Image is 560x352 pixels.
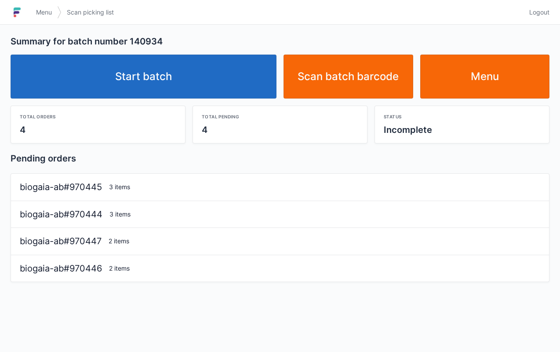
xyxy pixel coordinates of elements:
[20,113,176,120] div: Total orders
[202,124,358,136] div: 4
[11,5,24,19] img: logo-small.jpg
[105,183,544,191] div: 3 items
[384,124,540,136] div: Incomplete
[105,237,544,246] div: 2 items
[16,262,105,275] div: biogaia-ab#970446
[62,4,119,20] a: Scan picking list
[11,152,549,165] h2: Pending orders
[202,113,358,120] div: Total pending
[420,55,550,99] a: Menu
[524,4,549,20] a: Logout
[106,210,544,219] div: 3 items
[20,124,176,136] div: 4
[31,4,57,20] a: Menu
[284,55,413,99] a: Scan batch barcode
[11,35,549,48] h2: Summary for batch number 140934
[16,235,105,248] div: biogaia-ab#970447
[67,8,114,17] span: Scan picking list
[16,208,106,221] div: biogaia-ab#970444
[529,8,549,17] span: Logout
[36,8,52,17] span: Menu
[16,181,105,194] div: biogaia-ab#970445
[105,264,544,273] div: 2 items
[57,2,62,23] img: svg>
[11,55,276,99] a: Start batch
[384,113,540,120] div: Status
